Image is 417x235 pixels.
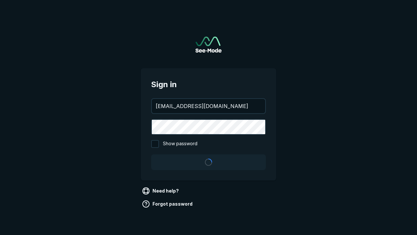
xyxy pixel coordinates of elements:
a: Go to sign in [195,37,222,53]
a: Forgot password [141,199,195,209]
input: your@email.com [152,99,265,113]
a: Need help? [141,186,181,196]
span: Show password [163,140,197,148]
span: Sign in [151,79,266,90]
img: See-Mode Logo [195,37,222,53]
